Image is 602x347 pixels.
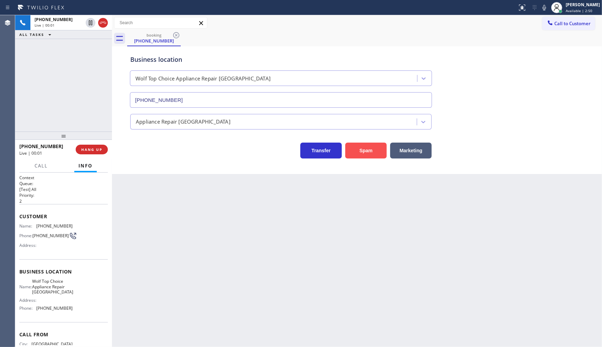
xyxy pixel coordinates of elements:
[98,18,108,28] button: Hang up
[136,118,231,126] div: Appliance Repair [GEOGRAPHIC_DATA]
[32,279,73,295] span: Wolf Top Choice Appliance Repair [GEOGRAPHIC_DATA]
[539,3,549,12] button: Mute
[542,17,595,30] button: Call to Customer
[19,341,31,347] span: City:
[128,32,180,38] div: booking
[566,8,592,13] span: Available | 2:50
[19,298,38,303] span: Address:
[35,23,55,28] span: Live | 00:01
[300,143,342,158] button: Transfer
[135,75,271,83] div: Wolf Top Choice Appliance Repair [GEOGRAPHIC_DATA]
[566,2,600,8] div: [PERSON_NAME]
[19,306,36,311] span: Phone:
[19,143,63,150] span: [PHONE_NUMBER]
[554,20,591,27] span: Call to Customer
[19,213,108,220] span: Customer
[19,32,44,37] span: ALL TASKS
[78,163,93,169] span: Info
[32,233,69,238] span: [PHONE_NUMBER]
[19,243,38,248] span: Address:
[19,223,36,229] span: Name:
[19,181,108,186] h2: Queue:
[19,150,42,156] span: Live | 00:01
[31,341,73,347] span: [GEOGRAPHIC_DATA]
[128,38,180,44] div: [PHONE_NUMBER]
[15,30,58,39] button: ALL TASKS
[19,331,108,338] span: Call From
[36,223,73,229] span: [PHONE_NUMBER]
[36,306,73,311] span: [PHONE_NUMBER]
[19,175,108,181] h1: Context
[128,31,180,46] div: (410) 350-2694
[81,147,102,152] span: HANG UP
[130,92,432,108] input: Phone Number
[19,284,32,289] span: Name:
[76,145,108,154] button: HANG UP
[30,159,52,173] button: Call
[19,233,32,238] span: Phone:
[345,143,387,158] button: Spam
[35,163,48,169] span: Call
[19,186,108,192] p: [Test] All
[19,198,108,204] p: 2
[130,55,432,64] div: Business location
[19,192,108,198] h2: Priority:
[86,18,95,28] button: Hold Customer
[114,17,207,28] input: Search
[390,143,432,158] button: Marketing
[74,159,97,173] button: Info
[35,17,73,22] span: [PHONE_NUMBER]
[19,268,108,275] span: Business location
